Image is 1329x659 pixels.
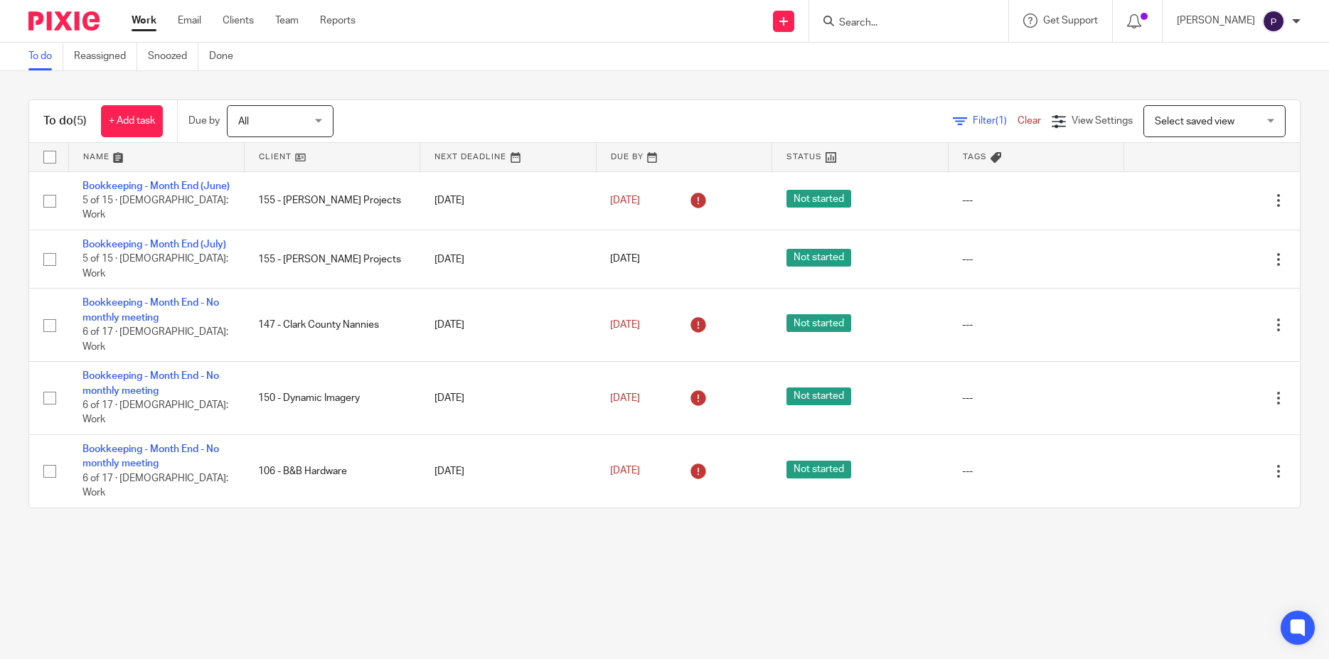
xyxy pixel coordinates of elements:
a: Bookkeeping - Month End (July) [82,240,226,250]
h1: To do [43,114,87,129]
div: --- [962,252,1109,267]
div: --- [962,464,1109,478]
a: Clear [1018,116,1041,126]
td: [DATE] [420,171,596,230]
input: Search [838,17,966,30]
span: (5) [73,115,87,127]
span: [DATE] [610,255,640,264]
span: Not started [786,190,851,208]
a: Snoozed [148,43,198,70]
a: Email [178,14,201,28]
td: [DATE] [420,435,596,508]
td: 150 - Dynamic Imagery [244,362,420,435]
span: [DATE] [610,320,640,330]
span: Not started [786,387,851,405]
a: Team [275,14,299,28]
a: Bookkeeping - Month End - No monthly meeting [82,298,219,322]
span: Not started [786,314,851,332]
td: 147 - Clark County Nannies [244,289,420,362]
td: [DATE] [420,289,596,362]
span: 6 of 17 · [DEMOGRAPHIC_DATA]: Work [82,327,228,352]
span: [DATE] [610,195,640,205]
img: Pixie [28,11,100,31]
a: Bookkeeping - Month End - No monthly meeting [82,444,219,468]
span: Get Support [1043,16,1098,26]
div: --- [962,318,1109,332]
a: Bookkeeping - Month End (June) [82,181,230,191]
span: 6 of 17 · [DEMOGRAPHIC_DATA]: Work [82,473,228,498]
span: Not started [786,249,851,267]
span: (1) [996,116,1007,126]
a: Work [132,14,156,28]
td: 155 - [PERSON_NAME] Projects [244,171,420,230]
span: Not started [786,461,851,478]
a: To do [28,43,63,70]
span: View Settings [1072,116,1133,126]
a: Bookkeeping - Month End - No monthly meeting [82,371,219,395]
span: Tags [963,153,987,161]
span: [DATE] [610,393,640,403]
div: --- [962,391,1109,405]
span: [DATE] [610,466,640,476]
p: [PERSON_NAME] [1177,14,1255,28]
a: Reassigned [74,43,137,70]
span: Filter [973,116,1018,126]
span: 6 of 17 · [DEMOGRAPHIC_DATA]: Work [82,400,228,425]
span: Select saved view [1155,117,1234,127]
td: 106 - B&B Hardware [244,435,420,508]
a: + Add task [101,105,163,137]
a: Reports [320,14,356,28]
img: svg%3E [1262,10,1285,33]
a: Clients [223,14,254,28]
td: [DATE] [420,230,596,288]
span: 5 of 15 · [DEMOGRAPHIC_DATA]: Work [82,195,228,220]
p: Due by [188,114,220,128]
td: [DATE] [420,362,596,435]
span: 5 of 15 · [DEMOGRAPHIC_DATA]: Work [82,255,228,279]
a: Done [209,43,244,70]
span: All [238,117,249,127]
div: --- [962,193,1109,208]
td: 155 - [PERSON_NAME] Projects [244,230,420,288]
